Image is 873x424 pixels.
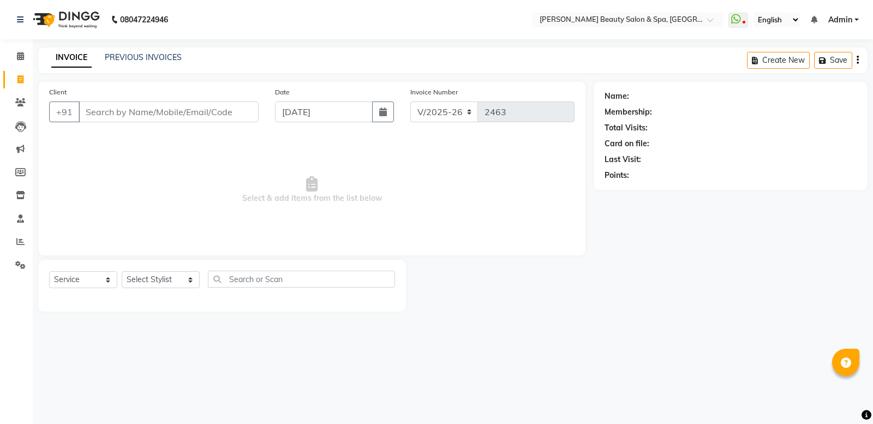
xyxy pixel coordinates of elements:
span: Select & add items from the list below [49,135,575,244]
button: +91 [49,101,80,122]
div: Total Visits: [605,122,648,134]
div: Membership: [605,106,652,118]
div: Name: [605,91,629,102]
span: Admin [828,14,852,26]
label: Invoice Number [410,87,458,97]
b: 08047224946 [120,4,168,35]
a: INVOICE [51,48,92,68]
div: Card on file: [605,138,649,150]
iframe: chat widget [827,380,862,413]
img: logo [28,4,103,35]
input: Search or Scan [208,271,395,288]
div: Points: [605,170,629,181]
input: Search by Name/Mobile/Email/Code [79,101,259,122]
button: Create New [747,52,810,69]
label: Client [49,87,67,97]
button: Save [814,52,852,69]
a: PREVIOUS INVOICES [105,52,182,62]
label: Date [275,87,290,97]
div: Last Visit: [605,154,641,165]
